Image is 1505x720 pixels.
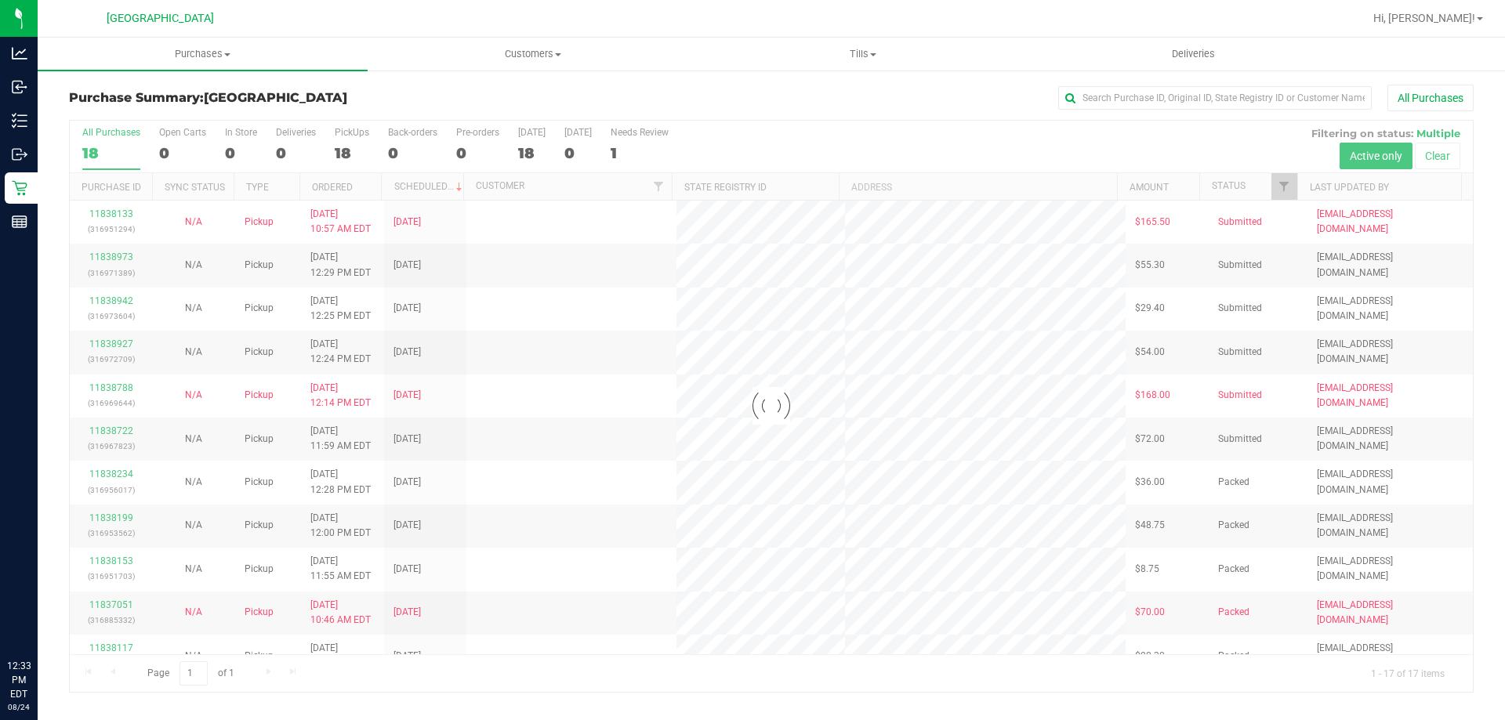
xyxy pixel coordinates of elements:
[12,113,27,128] inline-svg: Inventory
[12,147,27,162] inline-svg: Outbound
[698,38,1028,71] a: Tills
[16,595,63,642] iframe: Resource center
[368,47,697,61] span: Customers
[1373,12,1475,24] span: Hi, [PERSON_NAME]!
[12,180,27,196] inline-svg: Retail
[204,90,347,105] span: [GEOGRAPHIC_DATA]
[46,592,65,611] iframe: Resource center unread badge
[69,91,537,105] h3: Purchase Summary:
[12,45,27,61] inline-svg: Analytics
[38,47,368,61] span: Purchases
[698,47,1027,61] span: Tills
[12,214,27,230] inline-svg: Reports
[12,79,27,95] inline-svg: Inbound
[7,659,31,701] p: 12:33 PM EDT
[368,38,698,71] a: Customers
[107,12,214,25] span: [GEOGRAPHIC_DATA]
[7,701,31,713] p: 08/24
[1028,38,1358,71] a: Deliveries
[1151,47,1236,61] span: Deliveries
[1058,86,1372,110] input: Search Purchase ID, Original ID, State Registry ID or Customer Name...
[1387,85,1474,111] button: All Purchases
[38,38,368,71] a: Purchases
